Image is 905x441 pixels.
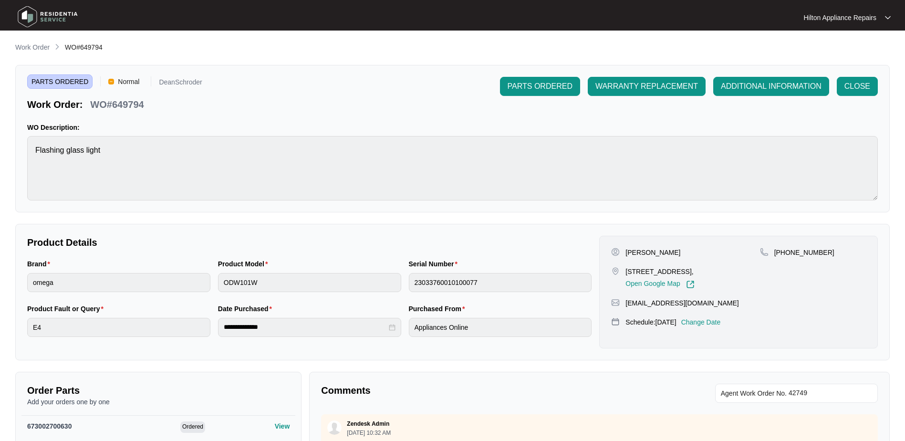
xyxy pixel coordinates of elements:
[347,430,391,436] p: [DATE] 10:32 AM
[27,236,592,249] p: Product Details
[108,79,114,84] img: Vercel Logo
[789,388,872,399] input: Add Agent Work Order No.
[803,13,876,22] p: Hilton Appliance Repairs
[27,136,878,200] textarea: Flashing glass light
[625,298,739,308] p: [EMAIL_ADDRESS][DOMAIN_NAME]
[409,318,592,337] input: Purchased From
[159,79,202,89] p: DeanSchroder
[14,2,81,31] img: residentia service logo
[409,259,461,269] label: Serial Number
[625,280,694,289] a: Open Google Map
[27,422,72,430] span: 673002700630
[500,77,580,96] button: PARTS ORDERED
[27,74,93,89] span: PARTS ORDERED
[713,77,829,96] button: ADDITIONAL INFORMATION
[114,74,143,89] span: Normal
[27,318,210,337] input: Product Fault or Query
[27,397,290,407] p: Add your orders one by one
[611,317,620,326] img: map-pin
[508,81,572,92] span: PARTS ORDERED
[625,267,694,276] p: [STREET_ADDRESS],
[625,248,680,257] p: [PERSON_NAME]
[218,273,401,292] input: Product Model
[27,98,83,111] p: Work Order:
[27,273,210,292] input: Brand
[721,81,822,92] span: ADDITIONAL INFORMATION
[625,317,676,327] p: Schedule: [DATE]
[721,388,787,399] span: Agent Work Order No.
[218,259,272,269] label: Product Model
[27,304,107,314] label: Product Fault or Query
[681,317,721,327] p: Change Date
[611,248,620,256] img: user-pin
[760,248,769,256] img: map-pin
[90,98,144,111] p: WO#649794
[774,248,834,257] p: [PHONE_NUMBER]
[27,384,290,397] p: Order Parts
[218,304,276,314] label: Date Purchased
[27,259,54,269] label: Brand
[844,81,870,92] span: CLOSE
[327,420,342,435] img: user.svg
[611,298,620,307] img: map-pin
[13,42,52,53] a: Work Order
[65,43,103,51] span: WO#649794
[53,43,61,51] img: chevron-right
[837,77,878,96] button: CLOSE
[27,123,878,132] p: WO Description:
[275,421,290,431] p: View
[686,280,695,289] img: Link-External
[224,322,387,332] input: Date Purchased
[885,15,891,20] img: dropdown arrow
[15,42,50,52] p: Work Order
[588,77,706,96] button: WARRANTY REPLACEMENT
[347,420,389,428] p: Zendesk Admin
[611,267,620,275] img: map-pin
[409,304,469,314] label: Purchased From
[180,421,205,433] span: Ordered
[409,273,592,292] input: Serial Number
[321,384,593,397] p: Comments
[595,81,698,92] span: WARRANTY REPLACEMENT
